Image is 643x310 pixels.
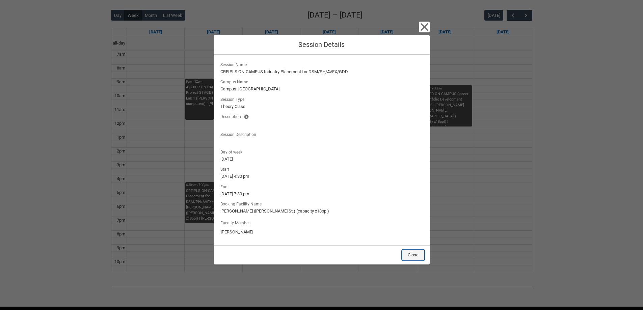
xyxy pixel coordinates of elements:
[220,95,247,103] span: Session Type
[220,112,244,120] span: Description
[402,250,424,260] button: Close
[220,78,251,85] span: Campus Name
[220,60,249,68] span: Session Name
[220,156,423,163] lightning-formatted-text: [DATE]
[220,68,423,75] lightning-formatted-text: CRFIPLS ON-CAMPUS Industry Placement for DSM/PH/AVFX/GDD
[220,165,232,172] span: Start
[419,22,430,32] button: Close
[220,191,423,197] lightning-formatted-text: [DATE] 7:30 pm
[220,148,245,155] span: Day of week
[220,182,230,190] span: End
[220,219,252,226] label: Faculty Member
[220,200,264,207] span: Booking Facility Name
[220,130,259,138] span: Session Description
[220,103,423,110] lightning-formatted-text: Theory Class
[220,86,423,92] lightning-formatted-text: Campus: [GEOGRAPHIC_DATA]
[298,40,345,49] span: Session Details
[220,208,423,215] lightning-formatted-text: [PERSON_NAME] ([PERSON_NAME] St.) (capacity x18ppl)
[220,173,423,180] lightning-formatted-text: [DATE] 4:30 pm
